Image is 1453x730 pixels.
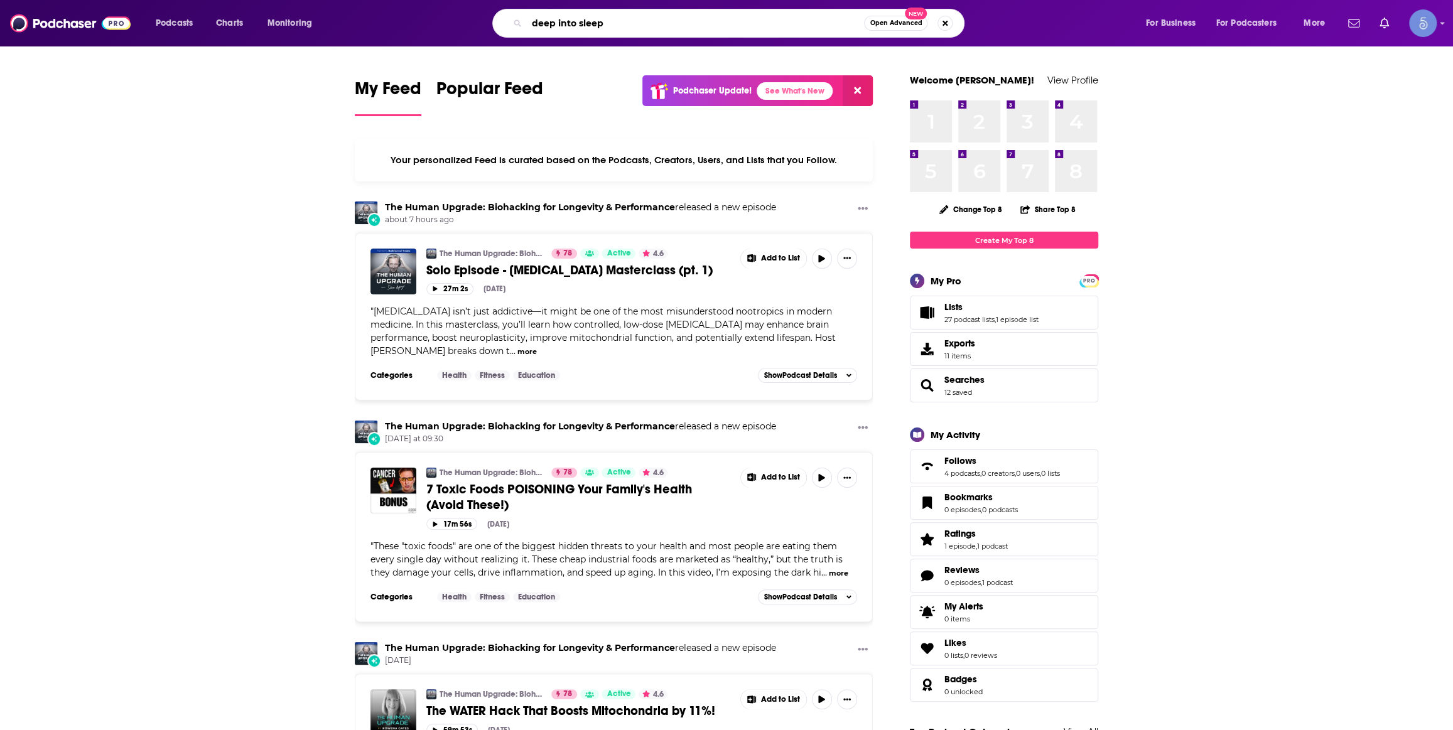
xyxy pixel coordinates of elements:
[944,601,983,612] span: My Alerts
[475,370,510,380] a: Fitness
[964,651,997,660] a: 0 reviews
[931,429,980,441] div: My Activity
[853,421,873,436] button: Show More Button
[370,370,427,380] h3: Categories
[370,540,843,578] span: These "toxic foods" are one of the biggest hidden threats to your health and most people are eati...
[367,432,381,446] div: New Episode
[944,528,1008,539] a: Ratings
[385,215,776,225] span: about 7 hours ago
[1216,14,1277,32] span: For Podcasters
[944,338,975,349] span: Exports
[10,11,131,35] img: Podchaser - Follow, Share and Rate Podcasts
[436,78,543,116] a: Popular Feed
[370,249,416,294] img: Solo Episode - Nicotine Masterclass (pt. 1)
[981,578,982,587] span: ,
[853,201,873,217] button: Show More Button
[741,468,806,488] button: Show More Button
[370,306,836,357] span: "
[944,374,985,385] a: Searches
[355,642,377,665] a: The Human Upgrade: Biohacking for Longevity & Performance
[1409,9,1437,37] span: Logged in as Spiral5-G1
[607,688,630,700] span: Active
[905,8,927,19] span: New
[385,642,776,654] h3: released a new episode
[1081,276,1096,285] a: PRO
[761,695,800,704] span: Add to List
[440,468,543,478] a: The Human Upgrade: Biohacking for Longevity & Performance
[355,201,377,224] a: The Human Upgrade: Biohacking for Longevity & Performance
[944,455,1060,466] a: Follows
[355,421,377,443] img: The Human Upgrade: Biohacking for Longevity & Performance
[513,370,560,380] a: Education
[385,201,776,213] h3: released a new episode
[367,654,381,668] div: New Episode
[426,249,436,259] img: The Human Upgrade: Biohacking for Longevity & Performance
[741,689,806,709] button: Show More Button
[982,505,1018,514] a: 0 podcasts
[837,689,857,709] button: Show More Button
[944,352,975,360] span: 11 items
[910,486,1098,520] span: Bookmarks
[259,13,328,33] button: open menu
[944,301,1039,313] a: Lists
[976,542,977,550] span: ,
[385,421,675,432] a: The Human Upgrade: Biohacking for Longevity & Performance
[517,346,537,357] button: more
[910,522,1098,556] span: Ratings
[1047,74,1098,86] a: View Profile
[853,642,873,658] button: Show More Button
[367,213,381,227] div: New Episode
[981,469,1015,478] a: 0 creators
[944,542,976,550] a: 1 episode
[980,469,981,478] span: ,
[602,249,635,259] a: Active
[513,592,560,602] a: Education
[914,304,939,321] a: Lists
[385,642,675,653] a: The Human Upgrade: Biohacking for Longevity & Performance
[870,20,922,26] span: Open Advanced
[910,296,1098,330] span: Lists
[1146,14,1196,32] span: For Business
[1409,9,1437,37] button: Show profile menu
[910,668,1098,702] span: Badges
[426,518,477,530] button: 17m 56s
[1208,13,1295,33] button: open menu
[910,232,1098,249] a: Create My Top 8
[437,370,472,380] a: Health
[602,689,635,699] a: Active
[910,631,1098,665] span: Likes
[910,449,1098,483] span: Follows
[914,567,939,584] a: Reviews
[426,283,473,295] button: 27m 2s
[944,491,1018,503] a: Bookmarks
[977,542,1008,550] a: 1 podcast
[563,688,572,700] span: 78
[355,139,873,181] div: Your personalized Feed is curated based on the Podcasts, Creators, Users, and Lists that you Follow.
[910,368,1098,402] span: Searches
[426,703,715,719] span: The WATER Hack That Boosts Mitochondria by 11%!
[527,13,864,33] input: Search podcasts, credits, & more...
[639,689,667,699] button: 4.6
[355,78,421,116] a: My Feed
[944,505,981,514] a: 0 episodes
[1040,469,1041,478] span: ,
[757,82,833,100] a: See What's New
[426,481,692,513] span: 7 Toxic Foods POISONING Your Family's Health (Avoid These!)
[563,247,572,260] span: 78
[910,559,1098,593] span: Reviews
[426,468,436,478] a: The Human Upgrade: Biohacking for Longevity & Performance
[563,466,572,479] span: 78
[914,377,939,394] a: Searches
[914,494,939,512] a: Bookmarks
[914,458,939,475] a: Follows
[944,687,983,696] a: 0 unlocked
[216,14,243,32] span: Charts
[370,306,836,357] span: [MEDICAL_DATA] isn’t just addictive—it might be one of the most misunderstood nootropics in moder...
[370,540,843,578] span: "
[426,262,732,278] a: Solo Episode - [MEDICAL_DATA] Masterclass (pt. 1)
[837,468,857,488] button: Show More Button
[673,85,752,96] p: Podchaser Update!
